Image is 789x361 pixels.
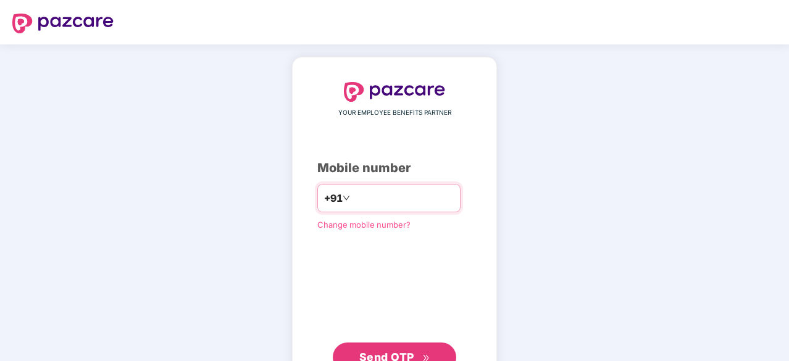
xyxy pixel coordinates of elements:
span: down [343,194,350,202]
div: Mobile number [317,159,472,178]
span: +91 [324,191,343,206]
img: logo [344,82,445,102]
a: Change mobile number? [317,220,411,230]
span: YOUR EMPLOYEE BENEFITS PARTNER [338,108,451,118]
img: logo [12,14,114,33]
